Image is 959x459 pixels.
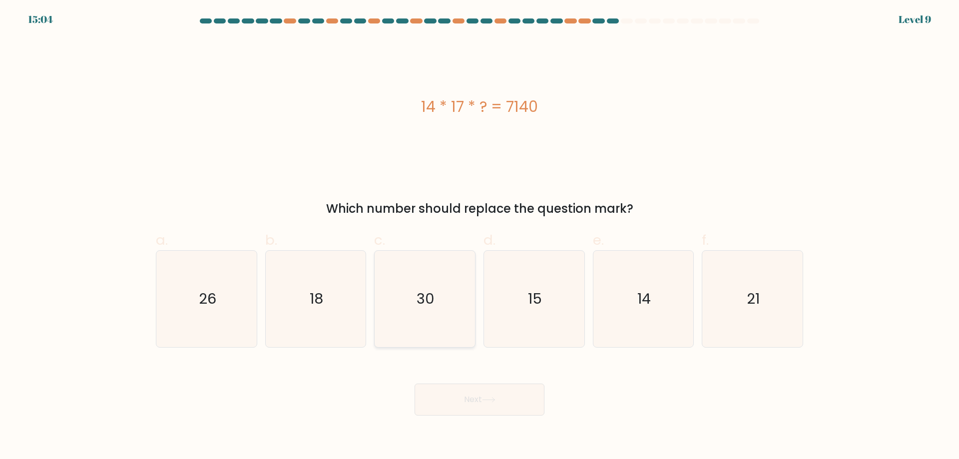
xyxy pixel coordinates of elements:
[637,289,651,309] text: 14
[156,95,803,118] div: 14 * 17 * ? = 7140
[199,289,216,309] text: 26
[156,230,168,250] span: a.
[528,289,542,309] text: 15
[417,289,435,309] text: 30
[28,12,53,27] div: 15:04
[747,289,760,309] text: 21
[483,230,495,250] span: d.
[162,200,797,218] div: Which number should replace the question mark?
[702,230,709,250] span: f.
[899,12,931,27] div: Level 9
[415,384,544,416] button: Next
[310,289,323,309] text: 18
[593,230,604,250] span: e.
[374,230,385,250] span: c.
[265,230,277,250] span: b.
